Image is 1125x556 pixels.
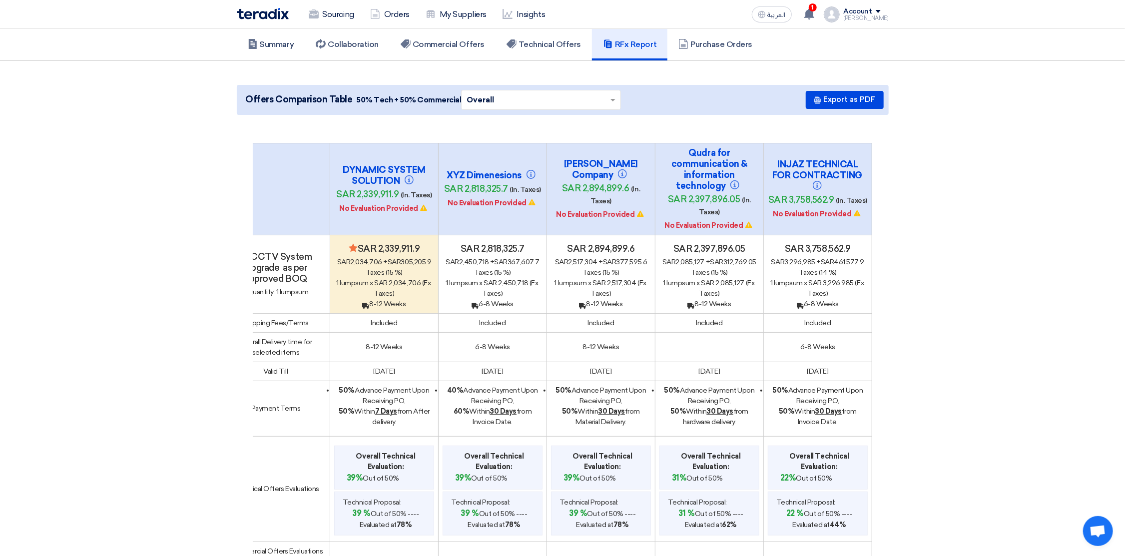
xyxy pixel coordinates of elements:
div: No Evaluation Provided [443,198,543,208]
h5: Purchase Orders [678,39,752,49]
div: 2,085,127 + 312,769.05 Taxes (15 %) [659,257,759,278]
a: Commercial Offers [390,28,496,60]
h4: sar 3,758,562.9 [768,243,868,254]
u: 30 Days [598,407,625,416]
u: 7 Days [375,407,397,416]
b: 39% [563,473,580,483]
h5: RFx Report [603,39,656,49]
h4: Qudra for communication & information technology [659,147,759,191]
h5: Collaboration [316,39,379,49]
td: [DATE] [330,362,439,381]
div: Included [551,318,651,328]
div: No Evaluation Provided [551,209,651,220]
span: sar 2,339,911.9 [336,189,399,200]
u: 30 Days [707,407,734,416]
span: 1 [446,279,448,287]
span: sar [446,258,459,266]
span: (Ex. Taxes) [590,279,647,298]
div: No Evaluation Provided [334,203,434,214]
span: Out of 50% ---- Evaluated at [668,508,754,530]
span: sar [710,258,723,266]
span: 1 [663,279,665,287]
span: Advance Payment Upon Receiving PO, [773,386,863,405]
b: 22 % [786,509,804,518]
span: Out of 50% [563,472,616,484]
a: Orders [362,3,418,25]
span: Advance Payment Upon Receiving PO, [664,386,755,405]
td: [DATE] [764,362,872,381]
h4: IP CCTV System Upgrade as per approved BOQ [226,251,326,284]
span: sar [771,258,785,266]
span: Out of 50% ---- Evaluated at [560,508,645,530]
h4: sar 2,339,911.9 [334,243,434,254]
span: Advance Payment Upon Receiving PO, [339,386,430,405]
b: 78% [397,521,412,529]
b: 39 % [569,509,587,518]
b: 44% [830,521,846,529]
span: (Ex. Taxes) [482,279,539,298]
div: Included [443,318,543,328]
span: (Ex. Taxes) [807,279,865,298]
b: 31% [672,473,687,483]
div: 6-8 Weeks [443,299,543,309]
span: sar [337,258,351,266]
b: 22% [780,473,796,483]
span: Out of 50% [455,472,508,484]
a: My Suppliers [418,3,495,25]
div: Included [659,318,759,328]
div: 3,296,985 + 461,577.9 Taxes (14 %) [768,257,868,278]
button: العربية [752,6,792,22]
strong: 50% [779,407,795,416]
h5: Summary [248,39,294,49]
div: 8-12 Weeks [551,299,651,309]
td: 8-12 Weeks [330,332,439,362]
a: Collaboration [305,28,390,60]
strong: 50% [339,407,355,416]
span: (In. Taxes) [699,196,751,216]
div: No Evaluation Provided [659,220,759,231]
td: 6-8 Weeks [439,332,547,362]
span: sar [662,258,676,266]
span: sar [555,258,568,266]
span: lumpsum x [340,279,373,287]
span: lumpsum x [774,279,807,287]
span: Out of 50% ---- Evaluated at [776,508,862,530]
div: No Evaluation Provided [768,209,868,219]
span: - Quantity: 1 lumpsum [243,288,309,296]
span: Within from Invoice Date. [779,407,857,426]
b: 78% [505,521,521,529]
span: 1 [555,279,557,287]
h4: sar 2,894,899.6 [551,243,651,254]
span: (In. Taxes) [510,185,541,194]
td: [DATE] [547,362,655,381]
span: (Ex. Taxes) [374,279,432,298]
h4: sar 2,818,325.7 [443,243,543,254]
u: 30 Days [815,407,842,416]
h5: Technical Offers [507,39,581,49]
img: Teradix logo [237,8,289,19]
td: Technical Offers Evaluations [222,436,330,542]
a: RFx Report [592,28,667,60]
a: Open chat [1083,516,1113,546]
u: 30 Days [490,407,517,416]
span: 50% Tech + 50% Commercial [356,94,461,105]
span: Technical Proposal: [343,497,402,508]
span: sar 2,085,127 [701,279,744,287]
td: Payment Terms [222,381,330,436]
span: Out of 50% [780,472,832,484]
span: Technical Proposal: [668,497,727,508]
div: 2,450,718 + 367,607.7 Taxes (15 %) [443,257,543,278]
span: 1 [336,279,339,287]
b: Overall Technical Evaluation: [343,451,429,472]
span: (In. Taxes) [590,185,640,205]
span: lumpsum x [449,279,483,287]
b: Overall Technical Evaluation: [776,451,862,472]
span: Within from Invoice Date. [454,407,532,426]
strong: 50% [773,386,789,395]
a: Summary [237,28,305,60]
div: [PERSON_NAME] [844,15,889,21]
h4: [PERSON_NAME] Company [551,158,651,180]
span: Advance Payment Upon Receiving PO, [556,386,646,405]
td: [DATE] [439,362,547,381]
span: Out of 50% [672,472,723,484]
